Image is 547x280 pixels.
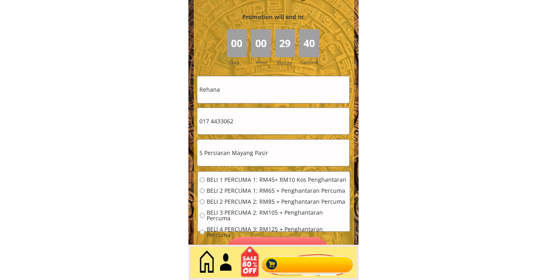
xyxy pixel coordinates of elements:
p: Pesan sekarang [226,237,328,264]
span: BELI 1 PERCUMA 1: RM45+ RM10 Kos Penghantaran [207,177,348,183]
h3: Hour [256,58,273,66]
span: BELI 2 PERCUMA 1: RM65 + Penghantaran Percuma [207,188,348,194]
h3: Minute [277,59,295,67]
span: BELI 2 PERCUMA 2: RM85 + Penghantaran Percuma [207,199,348,205]
span: BELI 4 PERCUMA 3: RM125 + Penghantaran Percuma [207,226,348,238]
input: Telefon [197,108,349,134]
h3: Promotion will end in: [228,13,319,22]
input: Alamat [197,140,349,166]
h3: Second [301,58,321,66]
input: Nama [197,76,349,103]
h3: Day [230,58,250,66]
span: BELI 3 PERCUMA 2: RM105 + Penghantaran Percuma [207,210,348,221]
